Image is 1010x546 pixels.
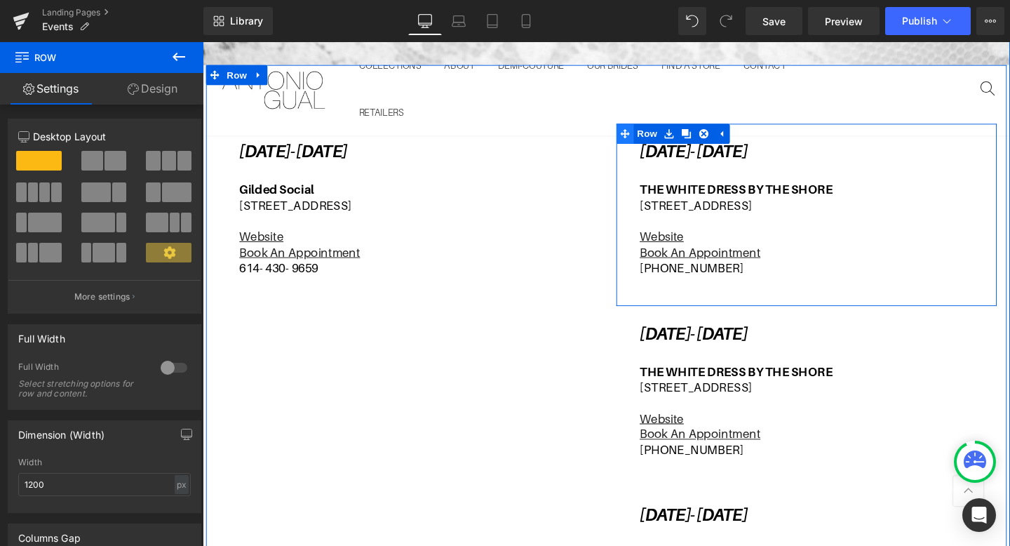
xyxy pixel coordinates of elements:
span: Events [42,21,74,32]
span: Save [762,14,786,29]
b: Gilded Social [39,147,117,162]
p: 614- 430- 9659 [39,229,403,245]
p: Desktop Layout [18,129,191,144]
a: Website [459,388,506,403]
input: auto [18,473,191,496]
a: Laptop [442,7,476,35]
button: More [976,7,1004,35]
a: Save row [481,86,499,107]
a: Mobile [509,7,543,35]
a: Website [39,197,85,211]
a: Book An Appointment [39,213,166,228]
p: [STREET_ADDRESS] [39,164,403,180]
span: Row [14,42,154,73]
i: [DATE]- [DATE] [459,105,572,125]
a: Preview [808,7,880,35]
button: Publish [885,7,971,35]
b: THE WHITE DRESS BY THE SHORE [459,339,662,354]
div: Dimension (Width) [18,421,105,441]
p: More settings [74,291,130,303]
span: Publish [902,15,937,27]
i: [DATE]- [DATE] [459,296,572,317]
span: Library [230,15,263,27]
i: [DATE]- [DATE] [39,105,151,125]
a: Remove Row [518,86,536,107]
p: [PHONE_NUMBER] [459,229,824,245]
a: Landing Pages [42,7,203,18]
button: Undo [678,7,706,35]
span: Preview [825,14,863,29]
a: Desktop [408,7,442,35]
button: Redo [712,7,740,35]
div: Full Width [18,325,65,345]
p: [STREET_ADDRESS] [459,164,824,180]
a: Website [459,197,506,211]
span: Row [453,86,481,107]
a: Expand / Collapse [50,24,68,45]
div: Columns Gap [18,524,81,544]
a: Clone Row [499,86,518,107]
div: Full Width [18,361,147,376]
div: Select stretching options for row and content. [18,379,144,399]
a: Book An Appointment [459,404,586,419]
span: Row [22,24,50,45]
div: Width [18,458,191,467]
a: New Library [203,7,273,35]
i: [DATE]- [DATE] [459,487,572,507]
button: More settings [8,280,201,313]
b: THE WHITE DRESS BY THE SHORE [459,147,662,162]
a: Design [102,73,203,105]
a: Tablet [476,7,509,35]
div: Open Intercom Messenger [962,498,996,532]
a: Expand / Collapse [536,86,554,107]
p: [PHONE_NUMBER] [459,420,824,437]
p: [STREET_ADDRESS] [459,354,824,371]
a: Book An Appointment [459,213,586,228]
div: px [175,475,189,494]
